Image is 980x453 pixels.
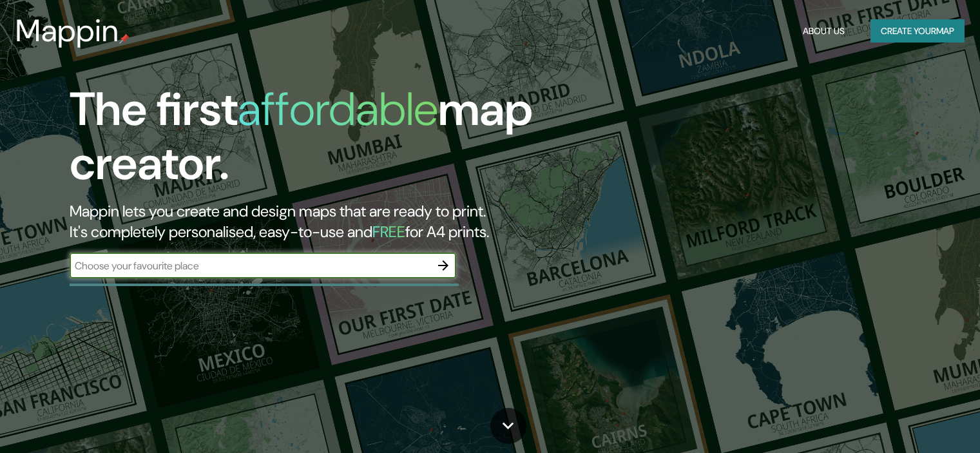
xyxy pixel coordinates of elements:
h5: FREE [372,222,405,242]
h1: affordable [238,79,438,139]
input: Choose your favourite place [70,258,430,273]
button: About Us [798,19,850,43]
h3: Mappin [15,13,119,49]
button: Create yourmap [870,19,965,43]
img: mappin-pin [119,34,130,44]
h2: Mappin lets you create and design maps that are ready to print. It's completely personalised, eas... [70,201,560,242]
h1: The first map creator. [70,82,560,201]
